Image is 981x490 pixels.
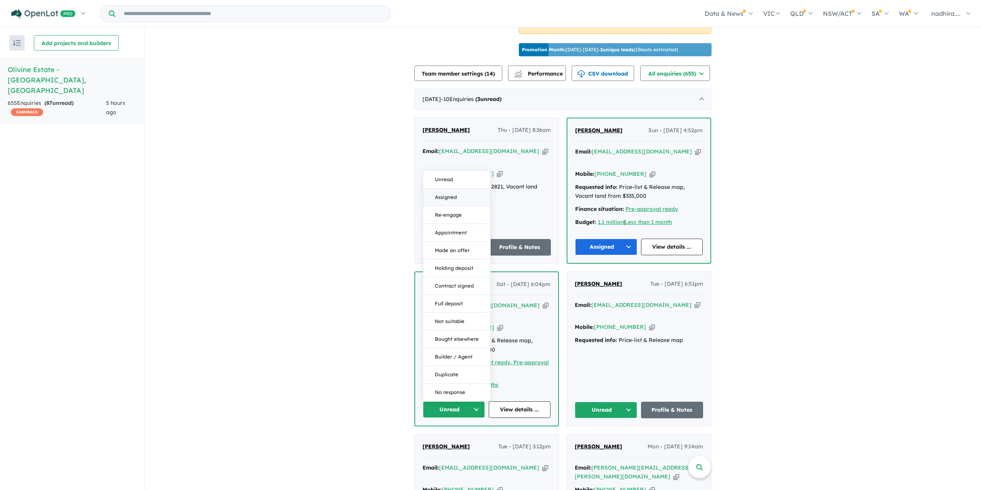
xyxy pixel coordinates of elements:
[591,301,692,308] a: [EMAIL_ADDRESS][DOMAIN_NAME]
[650,280,703,289] span: Tue - [DATE] 6:51pm
[423,401,485,418] button: Unread
[44,99,74,106] strong: ( unread)
[423,277,490,295] button: Contract signed
[423,295,490,313] button: Full deposit
[497,323,503,332] button: Copy
[422,182,551,201] div: Land Lot 2821, Vacant land from $442,000
[575,280,622,289] a: [PERSON_NAME]
[575,464,591,471] strong: Email:
[34,35,119,51] button: Add projects and builders
[8,99,106,117] div: 655 Enquir ies
[575,301,591,308] strong: Email:
[625,219,672,226] a: Less than 1 month
[695,148,701,156] button: Copy
[13,40,21,46] img: sort.svg
[489,401,551,418] a: View details ...
[575,126,623,135] a: [PERSON_NAME]
[423,366,490,384] button: Duplicate
[423,384,490,401] button: No response
[515,70,522,74] img: line-chart.svg
[497,170,503,178] button: Copy
[575,218,703,227] div: |
[423,170,491,401] div: Unread
[422,239,485,256] button: Assigned
[575,170,594,177] strong: Mobile:
[575,184,618,190] strong: Requested info:
[422,183,465,190] strong: Requested info:
[423,330,490,348] button: Bought elsewhere
[422,126,470,135] a: [PERSON_NAME]
[575,442,622,451] a: [PERSON_NAME]
[572,66,634,81] button: CSV download
[931,10,961,17] span: nadhira....
[648,126,703,135] span: Sun - [DATE] 4:52pm
[498,126,551,135] span: Thu - [DATE] 8:36am
[695,301,700,309] button: Copy
[422,170,442,177] strong: Mobile:
[441,96,501,103] span: - 10 Enquir ies
[575,464,691,480] a: [PERSON_NAME][EMAIL_ADDRESS][PERSON_NAME][DOMAIN_NAME]
[475,96,501,103] strong: ( unread)
[594,170,646,177] a: [PHONE_NUMBER]
[423,259,490,277] button: Holding deposit
[542,464,548,472] button: Copy
[514,72,522,77] img: bar-chart.svg
[641,239,703,255] a: View details ...
[486,70,493,77] span: 14
[542,147,548,155] button: Copy
[600,47,634,52] b: 2 unique leads
[577,70,585,78] img: download icon
[498,442,551,451] span: Tue - [DATE] 3:12pm
[598,219,624,226] u: 1.1 million
[422,126,470,133] span: [PERSON_NAME]
[575,280,622,287] span: [PERSON_NAME]
[46,99,52,106] span: 87
[673,473,679,481] button: Copy
[508,66,566,81] button: Performance
[640,66,710,81] button: All enquiries (655)
[626,205,678,212] a: Pre-approval ready
[8,64,136,96] h5: Olivine Estate - [GEOGRAPHIC_DATA] , [GEOGRAPHIC_DATA]
[648,442,703,451] span: Mon - [DATE] 9:14am
[575,336,703,345] div: Price-list & Release map
[575,402,637,418] button: Unread
[423,242,490,259] button: Made an offer
[594,323,646,330] a: [PHONE_NUMBER]
[439,148,539,155] a: [EMAIL_ADDRESS][DOMAIN_NAME]
[575,127,623,134] span: [PERSON_NAME]
[423,224,490,242] button: Appointment
[423,189,490,206] button: Assigned
[575,443,622,450] span: [PERSON_NAME]
[414,66,502,81] button: Team member settings (14)
[423,348,490,366] button: Builder / Agent
[11,108,43,116] span: CASHBACK
[543,301,549,310] button: Copy
[650,170,655,178] button: Copy
[522,46,678,53] p: [DATE] - [DATE] - ( 13 leads estimated)
[422,442,470,451] a: [PERSON_NAME]
[575,323,594,330] strong: Mobile:
[442,170,494,177] a: [PHONE_NUMBER]
[592,148,692,155] a: [EMAIL_ADDRESS][DOMAIN_NAME]
[641,402,703,418] a: Profile & Notes
[575,337,617,344] strong: Requested info:
[575,219,596,226] strong: Budget:
[477,96,480,103] span: 3
[414,89,711,110] div: [DATE]
[106,99,125,116] span: 5 hours ago
[423,171,490,189] button: Unread
[575,239,637,255] button: Assigned
[515,70,563,77] span: Performance
[575,205,624,212] strong: Finance situation:
[422,148,439,155] strong: Email:
[423,206,490,224] button: Re-engage
[575,183,703,201] div: Price-list & Release map, Vacant land from $335,000
[496,280,550,289] span: Sat - [DATE] 6:04pm
[439,464,539,471] a: [EMAIL_ADDRESS][DOMAIN_NAME]
[117,5,389,22] input: Try estate name, suburb, builder or developer
[422,464,439,471] strong: Email:
[649,323,655,331] button: Copy
[575,148,592,155] strong: Email:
